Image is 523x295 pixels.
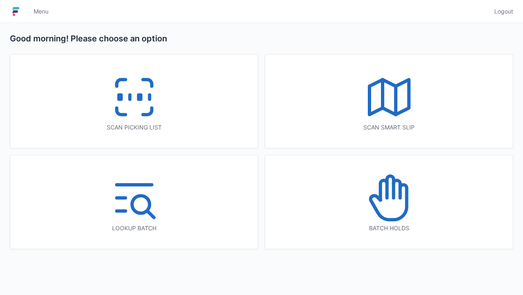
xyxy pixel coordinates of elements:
[265,54,513,148] a: Scan smart slip
[282,224,496,232] div: Batch holds
[10,54,258,148] a: Scan picking list
[10,33,513,44] h2: Good morning! Please choose an option
[27,224,241,232] div: Lookup batch
[282,123,496,132] div: Scan smart slip
[489,4,513,19] a: Logout
[10,5,22,18] img: logo-small.jpg
[494,7,513,16] span: Logout
[10,155,258,249] a: Lookup batch
[265,155,513,249] a: Batch holds
[27,123,241,132] div: Scan picking list
[29,4,53,19] a: Menu
[34,7,48,16] span: Menu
